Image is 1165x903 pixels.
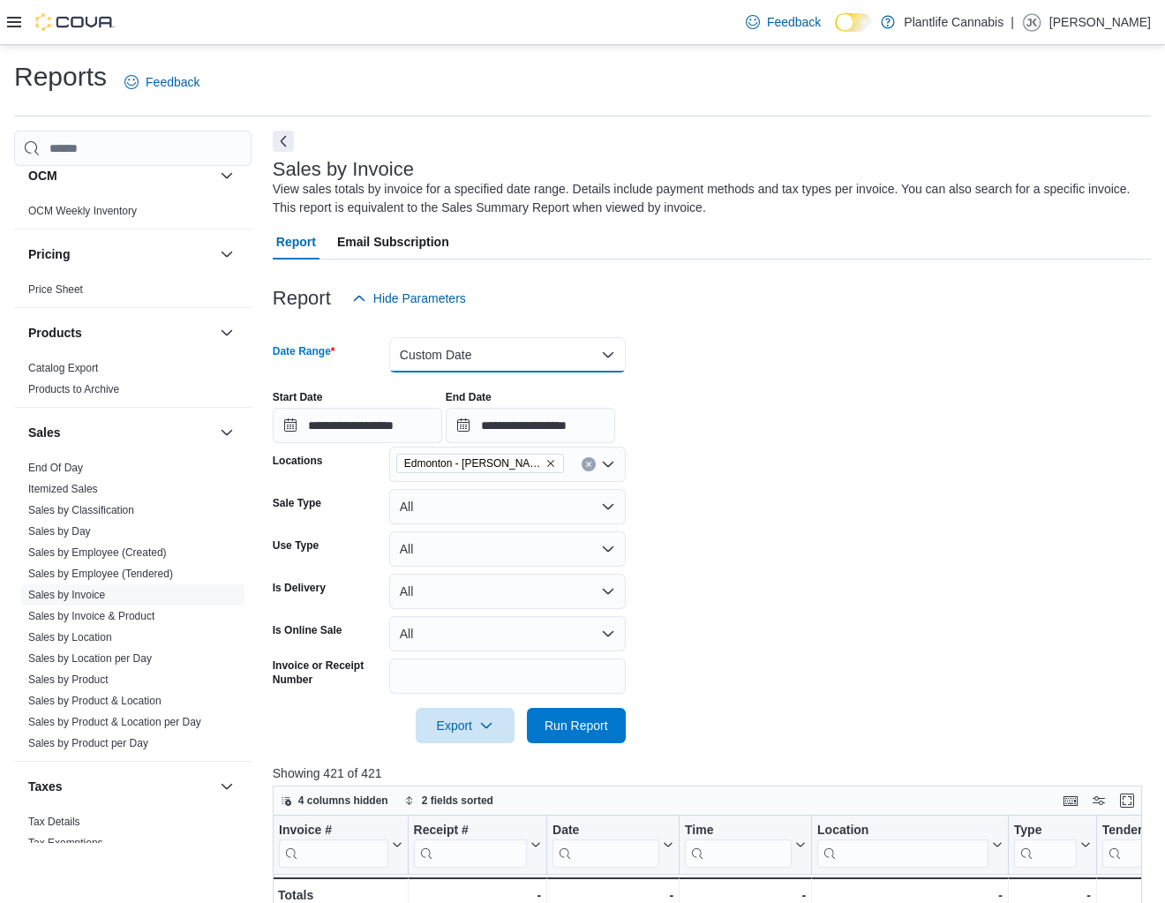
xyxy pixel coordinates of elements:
p: [PERSON_NAME] [1049,11,1151,33]
a: Itemized Sales [28,483,98,495]
a: Sales by Product & Location per Day [28,716,201,728]
button: 2 fields sorted [397,790,500,811]
div: Type [1014,823,1077,839]
span: Tax Details [28,815,80,829]
button: Sales [28,424,213,441]
div: Date [552,823,659,839]
a: OCM Weekly Inventory [28,205,137,217]
span: Sales by Product [28,673,109,687]
span: Edmonton - [PERSON_NAME] [404,455,542,472]
label: Start Date [273,390,323,404]
button: Type [1014,823,1091,868]
div: View sales totals by invoice for a specified date range. Details include payment methods and tax ... [273,180,1142,217]
button: Hide Parameters [345,281,473,316]
a: Sales by Day [28,525,91,538]
div: Receipt # [413,823,526,839]
span: Sales by Invoice & Product [28,609,154,623]
span: OCM Weekly Inventory [28,204,137,218]
a: Sales by Invoice & Product [28,610,154,622]
a: Tax Exemptions [28,837,103,849]
button: Sales [216,422,237,443]
button: Taxes [28,778,213,795]
a: Sales by Product & Location [28,695,162,707]
a: Sales by Employee (Created) [28,546,167,559]
button: OCM [28,167,213,184]
input: Press the down key to open a popover containing a calendar. [273,408,442,443]
button: All [389,489,626,524]
h3: Taxes [28,778,63,795]
button: Keyboard shortcuts [1060,790,1081,811]
div: Invoice # [279,823,388,868]
button: Enter fullscreen [1116,790,1138,811]
div: Date [552,823,659,868]
button: Next [273,131,294,152]
span: Sales by Location per Day [28,651,152,666]
button: Custom Date [389,337,626,372]
div: Time [685,823,792,839]
a: Sales by Invoice [28,589,105,601]
a: Tax Details [28,816,80,828]
div: Products [14,357,252,407]
div: Type [1014,823,1077,868]
span: Sales by Product & Location per Day [28,715,201,729]
button: Export [416,708,515,743]
a: Sales by Classification [28,504,134,516]
span: Price Sheet [28,282,83,297]
a: End Of Day [28,462,83,474]
span: 4 columns hidden [298,794,388,808]
p: | [1011,11,1014,33]
span: Dark Mode [835,32,836,33]
div: Sales [14,457,252,761]
label: Is Delivery [273,581,326,595]
button: OCM [216,165,237,186]
h1: Reports [14,59,107,94]
span: Sales by Employee (Tendered) [28,567,173,581]
input: Dark Mode [835,13,872,32]
span: Sales by Location [28,630,112,644]
span: Export [426,708,504,743]
div: Time [685,823,792,868]
button: All [389,616,626,651]
span: Sales by Classification [28,503,134,517]
a: Feedback [739,4,828,40]
label: Sale Type [273,496,321,510]
span: Hide Parameters [373,290,466,307]
button: Run Report [527,708,626,743]
span: Catalog Export [28,361,98,375]
span: Sales by Product per Day [28,736,148,750]
img: Cova [35,13,115,31]
p: Plantlife Cannabis [904,11,1003,33]
span: Products to Archive [28,382,119,396]
span: Feedback [767,13,821,31]
div: Pricing [14,279,252,307]
span: Itemized Sales [28,482,98,496]
span: Report [276,224,316,260]
button: Pricing [28,245,213,263]
div: Invoice # [279,823,388,839]
button: Products [28,324,213,342]
label: Is Online Sale [273,623,342,637]
a: Sales by Product [28,673,109,686]
a: Sales by Location per Day [28,652,152,665]
label: Locations [273,454,323,468]
button: Receipt # [413,823,540,868]
a: Price Sheet [28,283,83,296]
a: Catalog Export [28,362,98,374]
label: End Date [446,390,492,404]
button: Invoice # [279,823,402,868]
h3: Pricing [28,245,70,263]
button: Location [817,823,1003,868]
a: Sales by Location [28,631,112,643]
div: Taxes [14,811,252,861]
h3: Products [28,324,82,342]
div: Receipt # URL [413,823,526,868]
h3: Sales by Invoice [273,159,414,180]
a: Feedback [117,64,207,100]
button: Display options [1088,790,1109,811]
h3: Report [273,288,331,309]
button: Products [216,322,237,343]
span: End Of Day [28,461,83,475]
span: Sales by Employee (Created) [28,546,167,560]
div: Jesslyn Kuemper [1021,11,1042,33]
button: 4 columns hidden [274,790,395,811]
